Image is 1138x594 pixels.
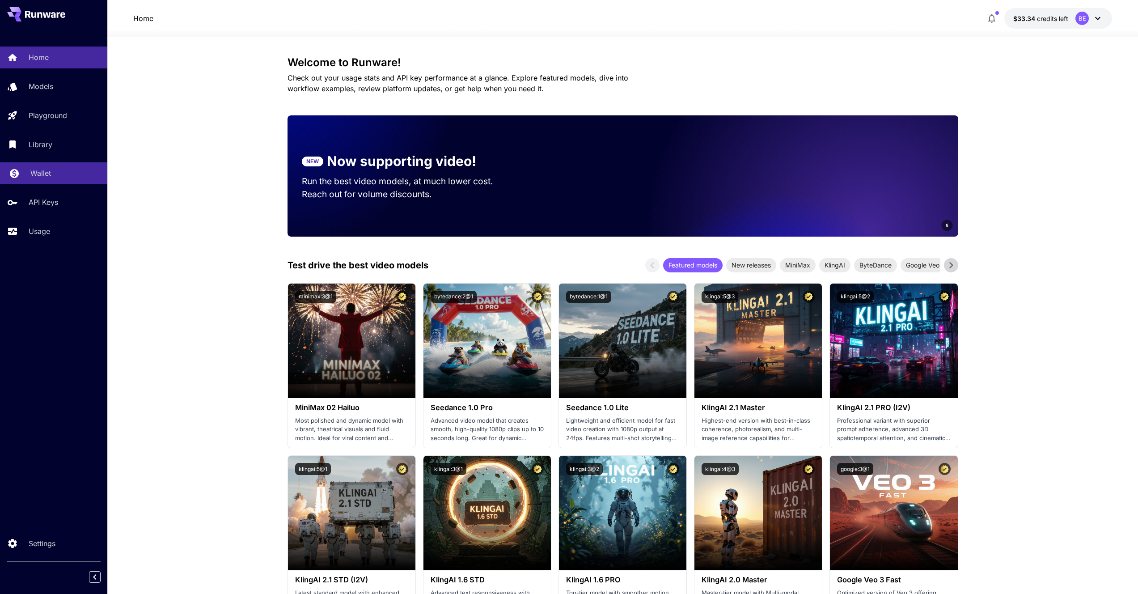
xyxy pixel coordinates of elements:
button: minimax:3@1 [295,291,336,303]
p: Lightweight and efficient model for fast video creation with 1080p output at 24fps. Features mult... [566,416,679,443]
div: BE [1075,12,1089,25]
div: Collapse sidebar [96,569,107,585]
button: Certified Model – Vetted for best performance and includes a commercial license. [532,291,544,303]
p: API Keys [29,197,58,208]
button: bytedance:1@1 [566,291,611,303]
h3: KlingAI 2.1 PRO (I2V) [837,403,950,412]
h3: KlingAI 2.1 STD (I2V) [295,576,408,584]
p: Now supporting video! [327,151,476,171]
h3: MiniMax 02 Hailuo [295,403,408,412]
p: Run the best video models, at much lower cost. [302,175,510,188]
h3: KlingAI 1.6 STD [431,576,544,584]
span: $33.34 [1013,15,1037,22]
div: MiniMax [780,258,816,272]
p: Models [29,81,53,92]
span: Featured models [663,260,723,270]
button: Collapse sidebar [89,571,101,583]
button: klingai:5@2 [837,291,874,303]
h3: Seedance 1.0 Lite [566,403,679,412]
nav: breadcrumb [133,13,153,24]
button: klingai:4@3 [702,463,739,475]
p: Usage [29,226,50,237]
button: klingai:5@3 [702,291,738,303]
p: Wallet [30,168,51,178]
div: ByteDance [854,258,897,272]
p: Highest-end version with best-in-class coherence, photorealism, and multi-image reference capabil... [702,416,815,443]
button: Certified Model – Vetted for best performance and includes a commercial license. [396,463,408,475]
button: Certified Model – Vetted for best performance and includes a commercial license. [939,463,951,475]
span: MiniMax [780,260,816,270]
button: $33.34487BE [1004,8,1112,29]
img: alt [830,456,957,570]
div: KlingAI [819,258,850,272]
p: Playground [29,110,67,121]
p: Home [29,52,49,63]
span: KlingAI [819,260,850,270]
span: New releases [726,260,776,270]
img: alt [559,456,686,570]
div: Featured models [663,258,723,272]
p: Test drive the best video models [288,259,428,272]
button: Certified Model – Vetted for best performance and includes a commercial license. [396,291,408,303]
a: Home [133,13,153,24]
h3: Welcome to Runware! [288,56,958,69]
h3: KlingAI 2.0 Master [702,576,815,584]
button: klingai:3@1 [431,463,466,475]
img: alt [694,284,822,398]
h3: Google Veo 3 Fast [837,576,950,584]
img: alt [288,456,415,570]
img: alt [423,456,551,570]
img: alt [830,284,957,398]
p: Advanced video model that creates smooth, high-quality 1080p clips up to 10 seconds long. Great f... [431,416,544,443]
button: klingai:3@2 [566,463,603,475]
span: Check out your usage stats and API key performance at a glance. Explore featured models, dive int... [288,73,628,93]
button: Certified Model – Vetted for best performance and includes a commercial license. [667,463,679,475]
span: ByteDance [854,260,897,270]
p: Professional variant with superior prompt adherence, advanced 3D spatiotemporal attention, and ci... [837,416,950,443]
span: Google Veo [901,260,945,270]
div: Google Veo [901,258,945,272]
p: Library [29,139,52,150]
p: Most polished and dynamic model with vibrant, theatrical visuals and fluid motion. Ideal for vira... [295,416,408,443]
p: NEW [306,157,319,165]
button: Certified Model – Vetted for best performance and includes a commercial license. [939,291,951,303]
button: Certified Model – Vetted for best performance and includes a commercial license. [667,291,679,303]
h3: KlingAI 2.1 Master [702,403,815,412]
span: credits left [1037,15,1068,22]
button: Certified Model – Vetted for best performance and includes a commercial license. [803,463,815,475]
span: 6 [946,222,948,229]
img: alt [423,284,551,398]
img: alt [559,284,686,398]
p: Settings [29,538,55,549]
div: $33.34487 [1013,14,1068,23]
button: google:3@1 [837,463,873,475]
img: alt [694,456,822,570]
img: alt [288,284,415,398]
button: Certified Model – Vetted for best performance and includes a commercial license. [803,291,815,303]
div: New releases [726,258,776,272]
h3: Seedance 1.0 Pro [431,403,544,412]
button: bytedance:2@1 [431,291,477,303]
p: Reach out for volume discounts. [302,188,510,201]
button: klingai:5@1 [295,463,331,475]
button: Certified Model – Vetted for best performance and includes a commercial license. [532,463,544,475]
h3: KlingAI 1.6 PRO [566,576,679,584]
